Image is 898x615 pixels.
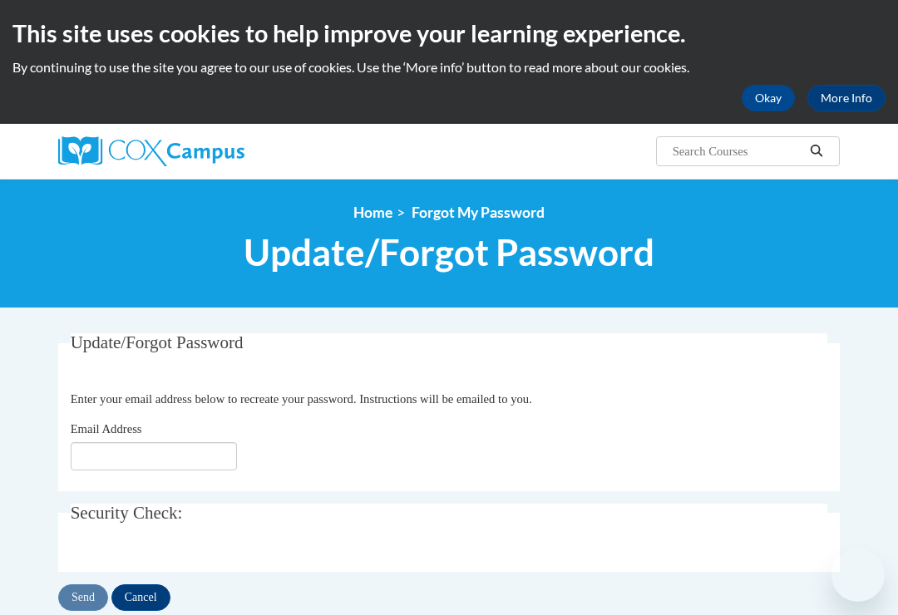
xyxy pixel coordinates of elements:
[742,85,795,111] button: Okay
[71,332,244,352] span: Update/Forgot Password
[412,204,545,221] span: Forgot My Password
[58,136,302,166] a: Cox Campus
[244,230,654,274] span: Update/Forgot Password
[12,58,886,76] p: By continuing to use the site you agree to our use of cookies. Use the ‘More info’ button to read...
[71,392,532,406] span: Enter your email address below to recreate your password. Instructions will be emailed to you.
[671,141,804,161] input: Search Courses
[353,204,392,221] a: Home
[71,442,237,470] input: Email
[71,422,142,435] span: Email Address
[804,141,829,161] button: Search
[111,584,170,611] input: Cancel
[831,549,885,602] iframe: Button to launch messaging window
[12,17,886,50] h2: This site uses cookies to help improve your learning experience.
[71,503,183,523] span: Security Check:
[807,85,886,111] a: More Info
[58,136,244,166] img: Cox Campus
